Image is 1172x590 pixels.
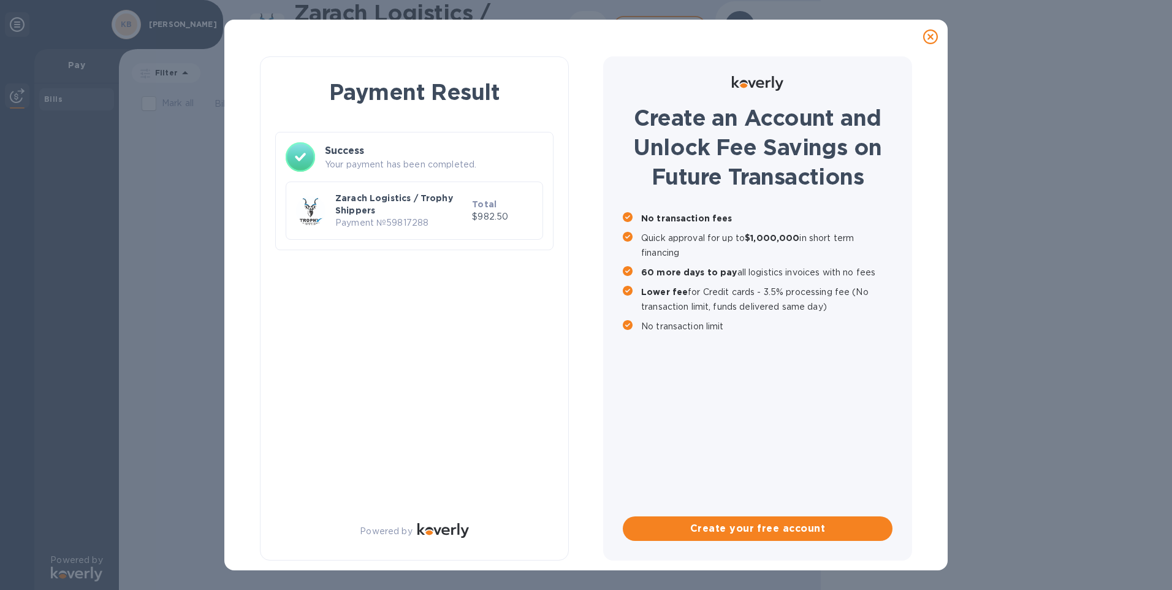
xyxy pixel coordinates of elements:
[732,76,783,91] img: Logo
[641,267,737,277] b: 60 more days to pay
[633,521,883,536] span: Create your free account
[641,231,892,260] p: Quick approval for up to in short term financing
[641,265,892,280] p: all logistics invoices with no fees
[417,523,469,538] img: Logo
[325,158,543,171] p: Your payment has been completed.
[641,285,892,314] p: for Credit cards - 3.5% processing fee (No transaction limit, funds delivered same day)
[335,216,467,229] p: Payment № 59817288
[325,144,543,158] h3: Success
[472,210,533,223] p: $982.50
[641,287,688,297] b: Lower fee
[280,77,549,107] h1: Payment Result
[641,213,732,223] b: No transaction fees
[360,525,412,538] p: Powered by
[745,233,799,243] b: $1,000,000
[472,199,497,209] b: Total
[335,192,467,216] p: Zarach Logistics / Trophy Shippers
[623,103,892,191] h1: Create an Account and Unlock Fee Savings on Future Transactions
[623,516,892,541] button: Create your free account
[641,319,892,334] p: No transaction limit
